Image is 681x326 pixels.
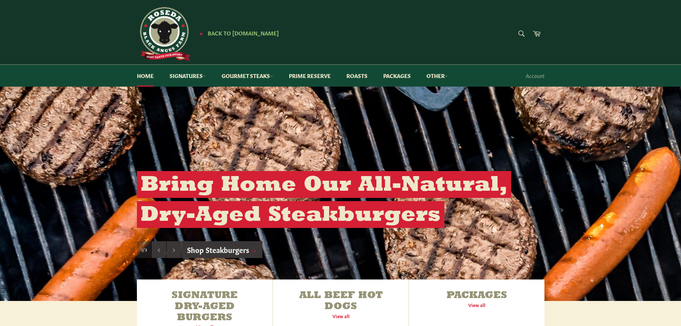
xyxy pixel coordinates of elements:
[250,244,257,254] span: →
[162,65,213,87] a: Signatures
[152,241,166,258] button: Previous slide
[376,65,418,87] a: Packages
[196,30,279,36] a: ★ Back to [DOMAIN_NAME]
[130,65,161,87] a: Home
[214,65,280,87] a: Gourmet Steaks
[208,29,279,37] span: Back to [DOMAIN_NAME]
[199,30,203,36] span: ★
[167,241,181,258] button: Next slide
[419,65,455,87] a: Other
[282,65,338,87] a: Prime Reserve
[141,247,147,253] span: 1/3
[137,171,511,228] h2: Bring Home Our All-Natural, Dry-Aged Steakburgers
[339,65,375,87] a: Roasts
[137,241,151,258] div: Slide 1, current
[522,65,548,86] a: Account
[182,241,263,258] a: Shop Steakburgers
[137,7,191,61] img: Roseda Beef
